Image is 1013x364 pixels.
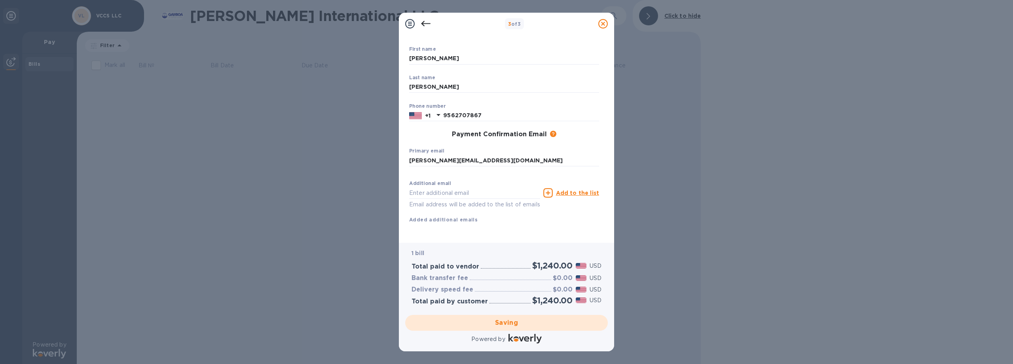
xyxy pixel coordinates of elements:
img: USD [576,263,586,269]
h3: Total paid to vendor [412,263,479,271]
p: USD [590,296,601,305]
label: Phone number [409,104,446,109]
input: Enter your primary email [409,154,599,166]
h2: $1,240.00 [532,295,573,305]
input: Enter additional email [409,187,540,199]
label: Additional email [409,181,451,186]
p: +1 [425,112,431,120]
img: US [409,111,422,120]
h2: $1,240.00 [532,261,573,271]
h3: Total paid by customer [412,298,488,305]
img: USD [576,287,586,292]
label: First name [409,47,436,52]
b: 1 bill [412,250,424,256]
b: of 3 [508,21,521,27]
p: Powered by [471,335,505,343]
label: Primary email [409,149,444,154]
span: 3 [508,21,511,27]
b: Added additional emails [409,217,478,223]
h3: Delivery speed fee [412,286,473,293]
input: Enter your phone number [443,110,599,122]
label: Last name [409,75,435,80]
p: USD [590,262,601,270]
img: Logo [508,334,542,343]
h3: Payment Confirmation Email [452,131,547,138]
input: Enter your last name [409,81,599,93]
h3: $0.00 [553,274,573,282]
h3: Bank transfer fee [412,274,468,282]
input: Enter your first name [409,53,599,65]
p: Email address will be added to the list of emails [409,200,540,209]
p: USD [590,274,601,282]
u: Add to the list [556,190,599,196]
h3: $0.00 [553,286,573,293]
p: USD [590,286,601,294]
img: USD [576,297,586,303]
img: USD [576,275,586,281]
